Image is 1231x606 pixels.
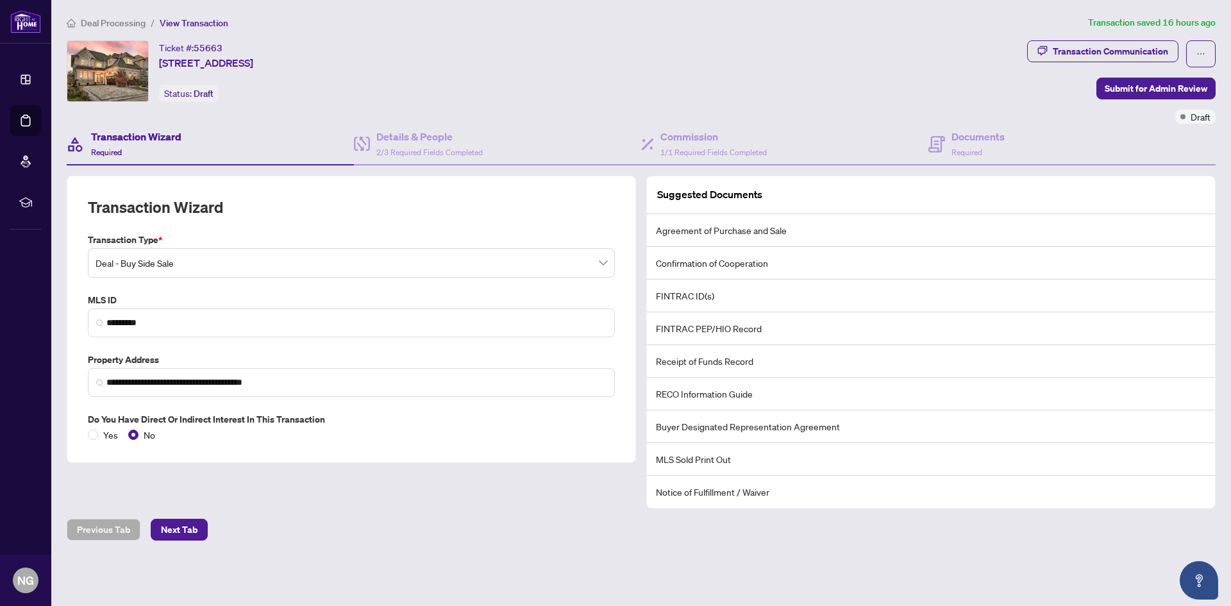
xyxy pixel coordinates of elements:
[951,147,982,157] span: Required
[647,378,1215,410] li: RECO Information Guide
[96,251,607,275] span: Deal - Buy Side Sale
[1053,41,1168,62] div: Transaction Communication
[88,197,223,217] h2: Transaction Wizard
[138,428,160,442] span: No
[1088,15,1216,30] article: Transaction saved 16 hours ago
[67,41,148,101] img: IMG-N12330350_1.jpg
[91,147,122,157] span: Required
[151,15,155,30] li: /
[951,129,1005,144] h4: Documents
[88,293,615,307] label: MLS ID
[647,410,1215,443] li: Buyer Designated Representation Agreement
[96,379,104,387] img: search_icon
[194,88,214,99] span: Draft
[159,55,253,71] span: [STREET_ADDRESS]
[376,147,483,157] span: 2/3 Required Fields Completed
[657,187,762,203] article: Suggested Documents
[67,519,140,541] button: Previous Tab
[159,40,222,55] div: Ticket #:
[1105,78,1207,99] span: Submit for Admin Review
[647,345,1215,378] li: Receipt of Funds Record
[1096,78,1216,99] button: Submit for Admin Review
[98,428,123,442] span: Yes
[647,476,1215,508] li: Notice of Fulfillment / Waiver
[88,353,615,367] label: Property Address
[1027,40,1178,62] button: Transaction Communication
[647,247,1215,280] li: Confirmation of Cooperation
[67,19,76,28] span: home
[1196,49,1205,58] span: ellipsis
[194,42,222,54] span: 55663
[160,17,228,29] span: View Transaction
[159,85,219,102] div: Status:
[88,233,615,247] label: Transaction Type
[660,129,767,144] h4: Commission
[161,519,197,540] span: Next Tab
[647,443,1215,476] li: MLS Sold Print Out
[647,312,1215,345] li: FINTRAC PEP/HIO Record
[376,129,483,144] h4: Details & People
[17,571,34,589] span: NG
[647,280,1215,312] li: FINTRAC ID(s)
[660,147,767,157] span: 1/1 Required Fields Completed
[647,214,1215,247] li: Agreement of Purchase and Sale
[91,129,181,144] h4: Transaction Wizard
[151,519,208,541] button: Next Tab
[88,412,615,426] label: Do you have direct or indirect interest in this transaction
[81,17,146,29] span: Deal Processing
[1180,561,1218,600] button: Open asap
[10,10,41,33] img: logo
[1191,110,1210,124] span: Draft
[96,319,104,327] img: search_icon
